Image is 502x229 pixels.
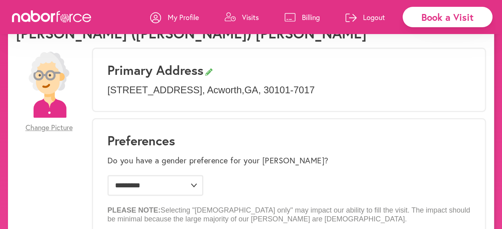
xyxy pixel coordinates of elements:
[107,84,470,96] p: [STREET_ADDRESS] , Acworth , GA , 30101-7017
[403,7,492,27] div: Book a Visit
[224,5,259,29] a: Visits
[363,12,385,22] p: Logout
[16,52,82,118] img: efc20bcf08b0dac87679abea64c1faab.png
[345,5,385,29] a: Logout
[107,156,329,165] label: Do you have a gender preference for your [PERSON_NAME]?
[168,12,199,22] p: My Profile
[242,12,259,22] p: Visits
[302,12,320,22] p: Billing
[16,24,367,42] h1: [PERSON_NAME] ([PERSON_NAME]) [PERSON_NAME]
[107,62,470,78] h3: Primary Address
[107,206,161,214] b: PLEASE NOTE:
[150,5,199,29] a: My Profile
[107,200,470,223] p: Selecting "[DEMOGRAPHIC_DATA] only" may impact our ability to fill the visit. The impact should b...
[107,133,470,148] h1: Preferences
[26,123,73,132] span: Change Picture
[284,5,320,29] a: Billing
